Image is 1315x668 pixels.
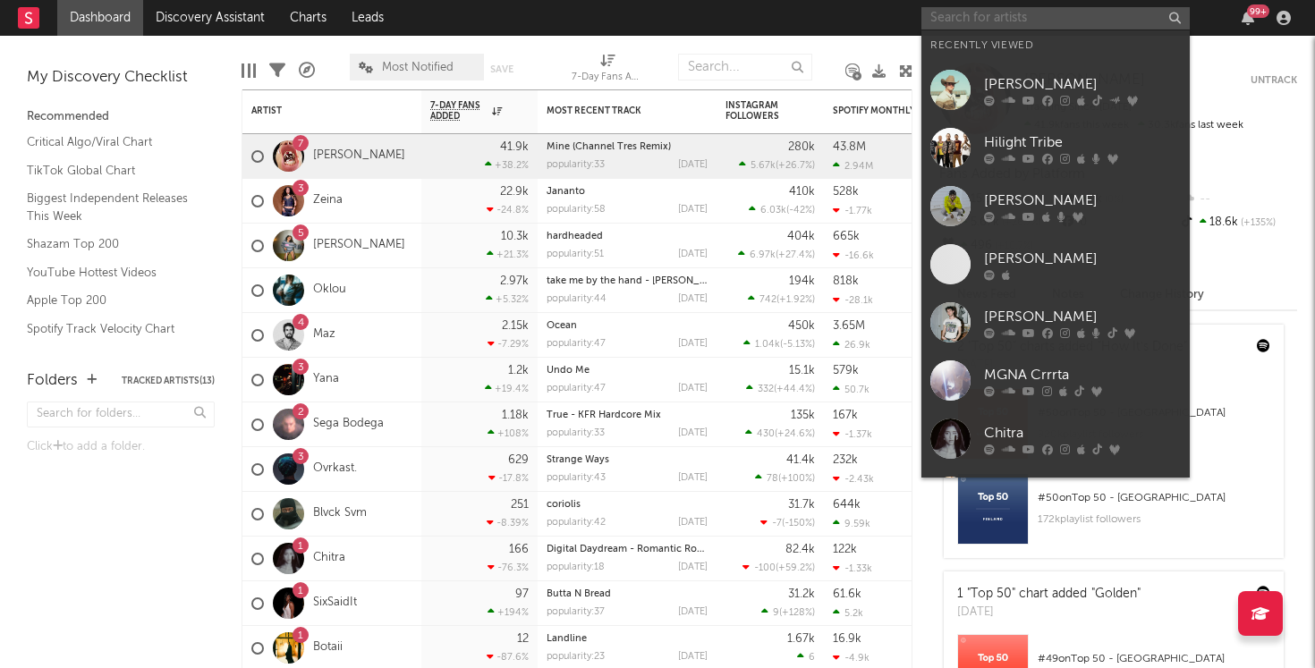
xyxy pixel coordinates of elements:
div: Landline [547,634,708,644]
div: ( ) [760,517,815,528]
div: popularity: 33 [547,428,605,438]
div: +21.3 % [487,249,529,260]
div: -24.8 % [487,204,529,216]
div: 135k [791,410,815,421]
div: popularity: 43 [547,473,606,483]
div: popularity: 51 [547,249,604,259]
div: 5.2k [833,607,863,619]
a: Hilight Tribe [921,119,1190,177]
div: [DATE] [678,294,708,304]
div: 579k [833,365,859,376]
div: ( ) [761,606,815,618]
a: SixSaidIt [313,596,357,611]
div: +5.32 % [486,293,529,305]
div: ( ) [739,159,815,171]
div: 122k [833,544,857,555]
a: Biggest Independent Releases This Week [27,189,197,225]
div: ( ) [738,249,815,260]
div: [PERSON_NAME] [984,248,1181,269]
span: +59.2 % [778,563,812,573]
button: Untrack [1251,72,1297,89]
div: 1 "Top 50" chart added [957,585,1141,604]
button: Tracked Artists(13) [122,376,215,385]
a: [PERSON_NAME] [921,235,1190,293]
div: -16.6k [833,249,874,261]
a: Yana [313,372,339,387]
div: 15.1k [789,365,815,376]
span: 742 [759,295,776,305]
div: +38.2 % [485,159,529,171]
div: hardheaded [547,232,708,241]
a: Landline [547,634,587,644]
div: 232k [833,454,858,466]
div: 1.67k [787,633,815,645]
input: Search for artists [921,7,1190,30]
div: 2.94M [833,160,873,172]
div: popularity: 42 [547,518,606,528]
a: hardheaded [547,232,603,241]
div: 251 [511,499,529,511]
div: [DATE] [678,652,708,662]
div: -- [1178,188,1297,211]
div: ( ) [748,293,815,305]
div: popularity: 47 [547,339,606,349]
a: Botaii [313,640,343,655]
div: Chitra [984,422,1181,444]
span: -7 [772,519,782,528]
div: 194k [789,275,815,287]
div: Butta N Bread [547,589,708,599]
div: Recently Viewed [930,35,1181,56]
span: 332 [758,385,774,394]
div: coriolis [547,500,708,510]
div: Instagram Followers [725,100,788,122]
div: [DATE] [678,249,708,259]
a: "Golden" [1091,588,1141,600]
div: ( ) [743,338,815,350]
a: coriolis [547,500,581,510]
div: A&R Pipeline [299,45,315,97]
a: Mine (Channel Tres Remix) [547,142,671,152]
span: -100 [754,563,776,573]
span: 6.03k [760,206,786,216]
div: [DATE] [957,604,1141,621]
div: 16.9k [833,633,861,645]
div: [DATE] [678,205,708,215]
div: ( ) [749,204,815,216]
a: [PERSON_NAME] [921,177,1190,235]
a: Digital Daydream - Romantic Robot Version [547,545,751,554]
a: take me by the hand - [PERSON_NAME] remix [547,276,759,286]
div: 2.15k [502,320,529,332]
div: Spotify Monthly Listeners [833,106,967,116]
div: 644k [833,499,861,511]
div: MGNA Crrrta [984,364,1181,385]
div: popularity: 44 [547,294,607,304]
a: True - KFR Hardcore Mix [547,410,661,420]
div: ( ) [742,562,815,573]
div: 18.6k [1178,211,1297,234]
div: 1.18k [502,410,529,421]
div: Edit Columns [242,45,256,97]
a: [PERSON_NAME] [313,238,405,253]
div: 3.65M [833,320,865,332]
div: Hilight Tribe [984,131,1181,153]
div: ( ) [746,383,815,394]
div: [DATE] [678,339,708,349]
div: popularity: 37 [547,607,605,617]
a: YouTube Hottest Videos [27,263,197,283]
div: 22.9k [500,186,529,198]
div: 167k [833,410,858,421]
a: Butta N Bread [547,589,611,599]
span: +135 % [1238,218,1276,228]
div: -7.29 % [488,338,529,350]
div: -28.1k [833,294,873,306]
div: Folders [27,370,78,392]
div: 410k [789,186,815,198]
a: #50onTop 50 - [GEOGRAPHIC_DATA]172kplaylist followers [944,473,1284,558]
span: +128 % [782,608,812,618]
div: [DATE] [678,473,708,483]
div: Ocean [547,321,708,331]
div: 97 [515,588,529,600]
div: # 50 on Top 50 - [GEOGRAPHIC_DATA] [1038,487,1270,509]
div: [DATE] [678,428,708,438]
a: Strange Ways [547,455,609,465]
